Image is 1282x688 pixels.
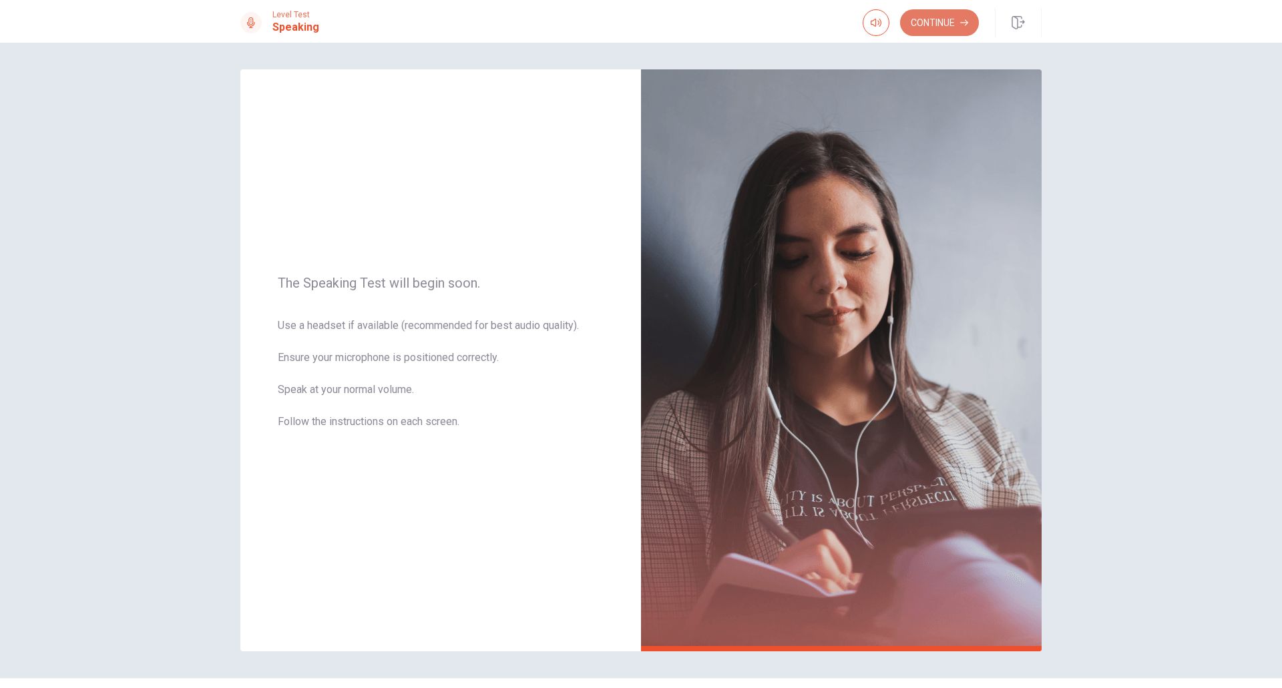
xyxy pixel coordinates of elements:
[278,275,604,291] span: The Speaking Test will begin soon.
[272,10,319,19] span: Level Test
[900,9,979,36] button: Continue
[641,69,1042,651] img: speaking intro
[272,19,319,35] h1: Speaking
[278,318,604,446] span: Use a headset if available (recommended for best audio quality). Ensure your microphone is positi...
